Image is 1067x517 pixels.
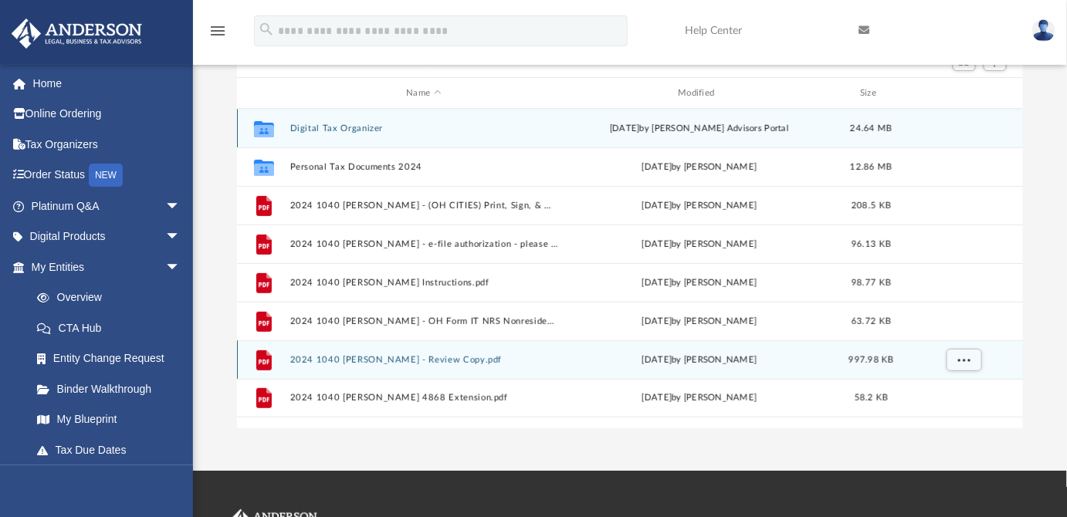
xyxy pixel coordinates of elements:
[165,465,196,497] span: arrow_drop_down
[565,315,834,329] div: [DATE] by [PERSON_NAME]
[165,191,196,222] span: arrow_drop_down
[565,391,834,405] div: [DATE] by [PERSON_NAME]
[852,201,891,210] span: 208.5 KB
[22,373,204,404] a: Binder Walkthrough
[946,349,981,372] button: More options
[290,162,558,172] button: Personal Tax Documents 2024
[165,221,196,253] span: arrow_drop_down
[165,252,196,283] span: arrow_drop_down
[564,86,833,100] div: Modified
[22,282,204,313] a: Overview
[290,393,558,403] button: 2024 1040 [PERSON_NAME] 4868 Extension.pdf
[565,199,834,213] div: [DATE] by [PERSON_NAME]
[850,163,892,171] span: 12.86 MB
[852,279,891,287] span: 98.77 KB
[290,278,558,288] button: 2024 1040 [PERSON_NAME] Instructions.pdf
[22,404,196,435] a: My Blueprint
[243,86,282,100] div: id
[11,99,204,130] a: Online Ordering
[909,86,1017,100] div: id
[11,129,204,160] a: Tax Organizers
[11,465,196,496] a: My Anderson Teamarrow_drop_down
[565,276,834,290] div: [DATE] by [PERSON_NAME]
[565,238,834,252] div: [DATE] by [PERSON_NAME]
[258,21,275,38] i: search
[290,355,558,365] button: 2024 1040 [PERSON_NAME] - Review Copy.pdf
[289,86,557,100] div: Name
[290,123,558,133] button: Digital Tax Organizer
[208,22,227,40] i: menu
[290,239,558,249] button: 2024 1040 [PERSON_NAME] - e-file authorization - please sign.pdf
[290,316,558,326] button: 2024 1040 [PERSON_NAME] - OH Form IT NRS Nonresident Statement.pdf
[22,434,204,465] a: Tax Due Dates
[22,343,204,374] a: Entity Change Request
[1032,19,1055,42] img: User Pic
[849,356,893,364] span: 997.98 KB
[11,221,204,252] a: Digital Productsarrow_drop_down
[854,394,888,402] span: 58.2 KB
[89,164,123,187] div: NEW
[565,122,834,136] div: [DATE] by [PERSON_NAME] Advisors Portal
[840,86,902,100] div: Size
[11,191,204,221] a: Platinum Q&Aarrow_drop_down
[11,160,204,191] a: Order StatusNEW
[208,29,227,40] a: menu
[565,161,834,174] div: [DATE] by [PERSON_NAME]
[7,19,147,49] img: Anderson Advisors Platinum Portal
[237,109,1024,429] div: grid
[852,317,891,326] span: 63.72 KB
[290,201,558,211] button: 2024 1040 [PERSON_NAME] - (OH CITIES) Print, Sign, & Mail.pdf
[11,252,204,282] a: My Entitiesarrow_drop_down
[22,313,204,343] a: CTA Hub
[852,240,891,248] span: 96.13 KB
[11,68,204,99] a: Home
[565,353,834,367] div: [DATE] by [PERSON_NAME]
[850,124,892,133] span: 24.64 MB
